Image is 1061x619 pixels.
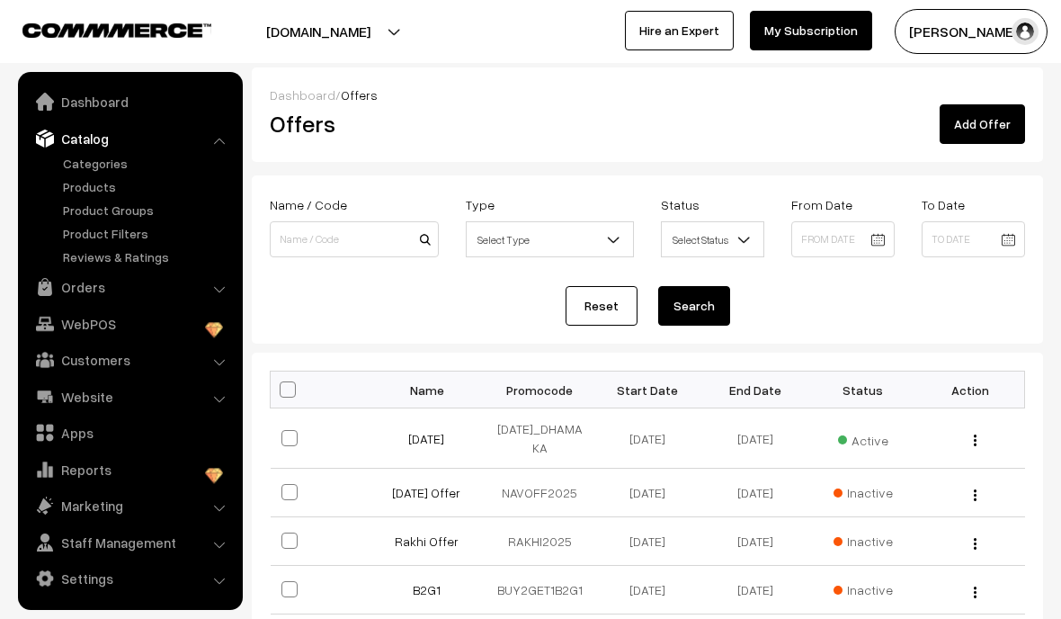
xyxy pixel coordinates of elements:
td: [DATE] [593,517,701,566]
a: Rakhi Offer [395,534,459,549]
a: Marketing [22,489,236,522]
h2: Offers [270,110,504,138]
span: Active [838,426,888,450]
input: Name / Code [270,221,439,257]
a: Settings [22,562,236,595]
span: [DATE] [737,582,773,597]
img: user [1012,18,1039,45]
a: [DATE] [408,431,444,446]
a: Add Offer [940,104,1025,144]
th: Promocode [486,372,593,408]
img: Menu [974,538,976,550]
span: Inactive [834,580,893,599]
a: Catalog [22,122,236,155]
td: [DATE] [593,469,701,517]
label: Name / Code [270,195,347,214]
span: [DATE] [737,485,773,500]
label: From Date [791,195,852,214]
label: Type [466,195,495,214]
span: Inactive [834,532,893,551]
span: [DATE] [737,534,773,549]
img: COMMMERCE [22,23,211,37]
a: Dashboard [270,87,335,103]
button: [DOMAIN_NAME] [203,9,433,54]
input: To Date [922,221,1025,257]
th: End Date [701,372,809,408]
span: Inactive [834,483,893,502]
img: Menu [974,489,976,501]
a: Website [22,381,236,413]
a: Customers [22,344,236,376]
a: WebPOS [22,308,236,340]
a: Product Groups [58,201,236,220]
td: NAVOFF2025 [486,469,593,517]
td: [DATE] [701,408,809,469]
a: Reviews & Ratings [58,247,236,266]
th: Start Date [593,372,701,408]
a: Reports [22,453,236,486]
button: [PERSON_NAME]… [895,9,1048,54]
a: Categories [58,154,236,173]
span: Offers [341,87,378,103]
a: Apps [22,417,236,449]
th: Action [917,372,1025,408]
td: [DATE] [593,566,701,615]
a: Staff Management [22,526,236,559]
input: From Date [791,221,895,257]
td: [DATE]_DHAMAKA [486,408,593,469]
img: Menu [974,587,976,598]
a: Dashboard [22,85,236,118]
td: BUY2GET1B2G1 [486,566,593,615]
span: Select Status [661,221,764,257]
a: My Subscription [750,11,872,50]
th: Status [809,372,917,408]
a: Hire an Expert [625,11,734,50]
label: To Date [922,195,965,214]
button: Search [658,286,730,326]
a: B2G1 [413,582,441,597]
label: Status [661,195,700,214]
a: Reset [566,286,637,326]
td: [DATE] [593,408,701,469]
td: RAKHI2025 [486,517,593,566]
a: Orders [22,271,236,303]
a: [DATE] Offer [392,485,460,500]
img: Menu [974,435,976,446]
span: Select Type [466,221,635,257]
a: Product Filters [58,224,236,243]
div: / [270,85,1025,104]
th: Name [378,372,486,408]
span: Select Type [467,224,634,256]
span: Select Status [662,224,763,256]
a: COMMMERCE [22,18,180,40]
a: Products [58,177,236,196]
